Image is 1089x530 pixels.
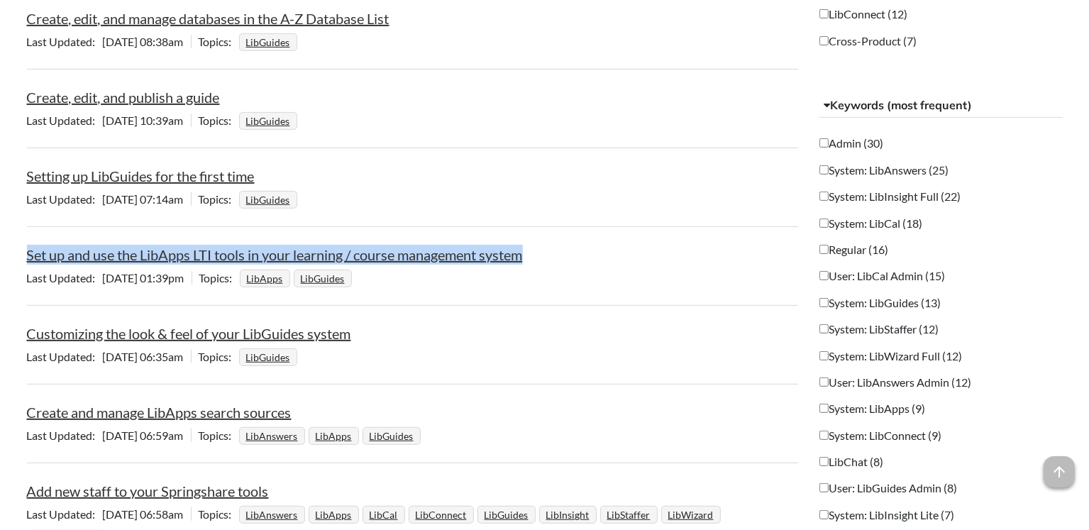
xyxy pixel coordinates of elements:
[819,321,939,337] label: System: LibStaffer (12)
[239,192,301,206] ul: Topics
[605,504,653,525] a: LibStaffer
[819,136,883,151] label: Admin (30)
[819,189,961,204] label: System: LibInsight Full (22)
[819,428,941,443] label: System: LibConnect (9)
[299,268,347,289] a: LibGuides
[27,192,103,206] span: Last Updated
[245,268,285,289] a: LibApps
[819,348,962,364] label: System: LibWizard Full (12)
[482,504,531,525] a: LibGuides
[819,401,925,416] label: System: LibApps (9)
[819,431,829,440] input: System: LibConnect (9)
[239,350,301,363] ul: Topics
[244,32,292,53] a: LibGuides
[819,375,971,390] label: User: LibAnswers Admin (12)
[414,504,469,525] a: LibConnect
[27,429,103,442] span: Last Updated
[819,192,829,201] input: System: LibInsight Full (22)
[819,298,829,307] input: System: LibGuides (13)
[199,35,239,48] span: Topics
[666,504,716,525] a: LibWizard
[819,216,922,231] label: System: LibCal (18)
[27,325,351,342] a: Customizing the look & feel of your LibGuides system
[27,167,255,184] a: Setting up LibGuides for the first time
[27,350,103,363] span: Last Updated
[27,350,191,363] span: [DATE] 06:35am
[819,93,1063,118] button: Keywords (most frequent)
[199,507,239,521] span: Topics
[27,89,220,106] a: Create, edit, and publish a guide
[27,246,523,263] a: Set up and use the LibApps LTI tools in your learning / course management system
[199,114,239,127] span: Topics
[819,33,917,49] label: Cross-Product (7)
[240,271,355,285] ul: Topics
[244,111,292,131] a: LibGuides
[27,507,191,521] span: [DATE] 06:58am
[819,404,829,413] input: System: LibApps (9)
[27,10,389,27] a: Create, edit, and manage databases in the A-Z Database List
[819,351,829,360] input: System: LibWizard Full (12)
[367,426,416,446] a: LibGuides
[819,6,907,22] label: LibConnect (12)
[1044,458,1075,475] a: arrow_upward
[819,507,954,523] label: System: LibInsight Lite (7)
[819,268,945,284] label: User: LibCal Admin (15)
[819,245,829,254] input: Regular (16)
[819,510,829,519] input: System: LibInsight Lite (7)
[314,504,354,525] a: LibApps
[819,480,957,496] label: User: LibGuides Admin (8)
[239,35,301,48] ul: Topics
[27,429,191,442] span: [DATE] 06:59am
[27,192,191,206] span: [DATE] 07:14am
[819,377,829,387] input: User: LibAnswers Admin (12)
[819,9,829,18] input: LibConnect (12)
[27,404,292,421] a: Create and manage LibApps search sources
[819,324,829,333] input: System: LibStaffer (12)
[244,189,292,210] a: LibGuides
[27,507,103,521] span: Last Updated
[199,350,239,363] span: Topics
[244,347,292,368] a: LibGuides
[367,504,400,525] a: LibCal
[819,271,829,280] input: User: LibCal Admin (15)
[244,504,300,525] a: LibAnswers
[314,426,354,446] a: LibApps
[819,457,829,466] input: LibChat (8)
[239,114,301,127] ul: Topics
[819,454,883,470] label: LibChat (8)
[27,35,103,48] span: Last Updated
[27,114,103,127] span: Last Updated
[544,504,592,525] a: LibInsight
[27,271,192,285] span: [DATE] 01:39pm
[27,114,191,127] span: [DATE] 10:39am
[199,192,239,206] span: Topics
[819,295,941,311] label: System: LibGuides (13)
[819,483,829,492] input: User: LibGuides Admin (8)
[819,165,829,175] input: System: LibAnswers (25)
[1044,456,1075,487] span: arrow_upward
[819,162,949,178] label: System: LibAnswers (25)
[199,429,239,442] span: Topics
[244,426,300,446] a: LibAnswers
[199,271,240,285] span: Topics
[819,242,888,258] label: Regular (16)
[819,138,829,148] input: Admin (30)
[239,429,424,442] ul: Topics
[819,36,829,45] input: Cross-Product (7)
[27,35,191,48] span: [DATE] 08:38am
[27,271,103,285] span: Last Updated
[27,482,269,499] a: Add new staff to your Springshare tools
[819,219,829,228] input: System: LibCal (18)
